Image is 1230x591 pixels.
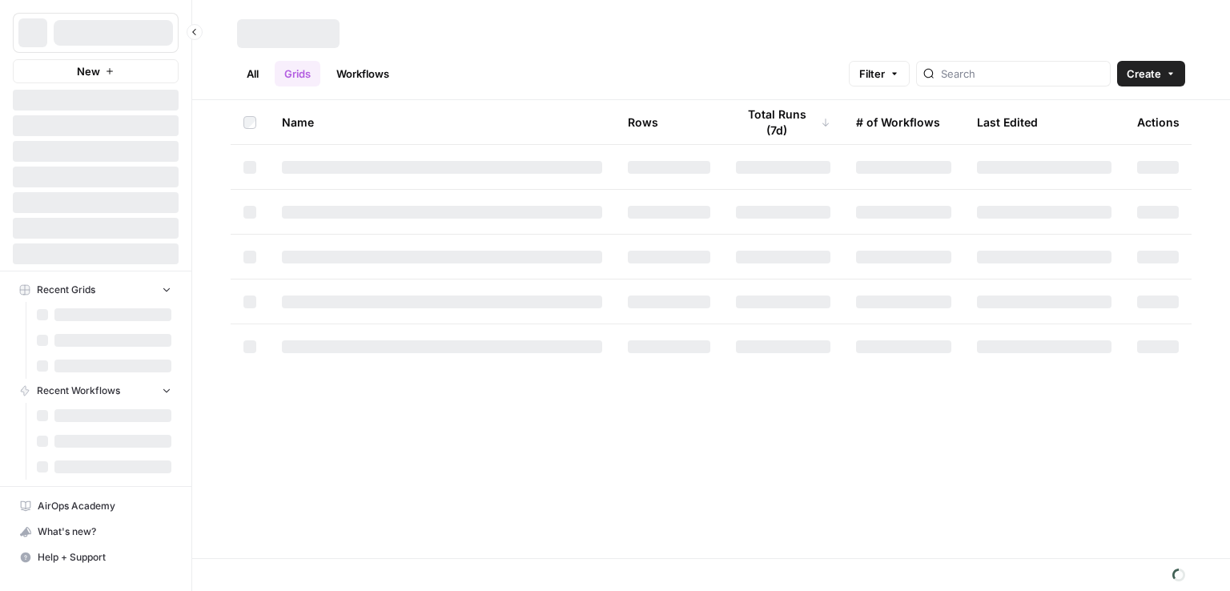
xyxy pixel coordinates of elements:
a: Workflows [327,61,399,86]
button: Recent Grids [13,278,179,302]
span: Help + Support [38,550,171,565]
div: Total Runs (7d) [736,100,830,144]
button: New [13,59,179,83]
button: Help + Support [13,545,179,570]
button: Recent Workflows [13,379,179,403]
div: Last Edited [977,100,1038,144]
a: Grids [275,61,320,86]
div: What's new? [14,520,178,544]
button: What's new? [13,519,179,545]
div: Rows [628,100,658,144]
a: All [237,61,268,86]
a: AirOps Academy [13,493,179,519]
span: Create [1127,66,1161,82]
span: Recent Workflows [37,384,120,398]
button: Create [1117,61,1185,86]
span: AirOps Academy [38,499,171,513]
span: Recent Grids [37,283,95,297]
span: Filter [859,66,885,82]
button: Filter [849,61,910,86]
input: Search [941,66,1103,82]
span: New [77,63,100,79]
div: # of Workflows [856,100,940,144]
div: Name [282,100,602,144]
div: Actions [1137,100,1180,144]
